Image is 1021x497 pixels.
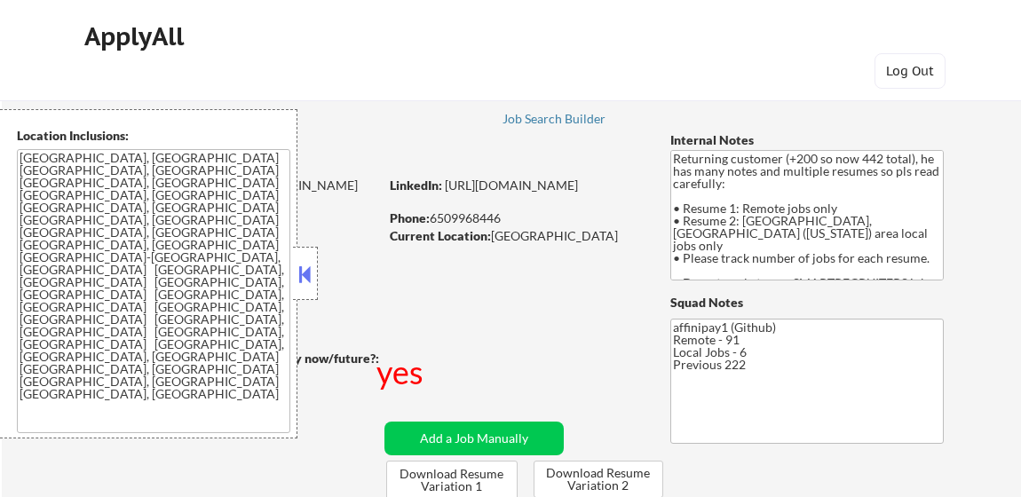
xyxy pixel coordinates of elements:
[390,210,430,225] strong: Phone:
[503,112,606,130] a: Job Search Builder
[376,350,427,394] div: yes
[17,127,290,145] div: Location Inclusions:
[503,113,606,125] div: Job Search Builder
[670,131,944,149] div: Internal Notes
[390,177,442,193] strong: LinkedIn:
[670,294,944,312] div: Squad Notes
[84,21,189,51] div: ApplyAll
[384,422,564,455] button: Add a Job Manually
[875,53,946,89] button: Log Out
[390,209,641,227] div: 6509968446
[445,177,578,193] a: [URL][DOMAIN_NAME]
[390,227,641,245] div: [GEOGRAPHIC_DATA]
[390,228,491,243] strong: Current Location:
